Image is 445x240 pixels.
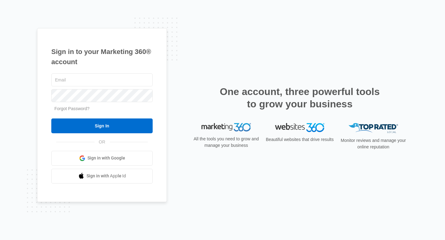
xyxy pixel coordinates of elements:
[51,73,153,86] input: Email
[51,151,153,166] a: Sign in with Google
[51,47,153,67] h1: Sign in to your Marketing 360® account
[54,106,90,111] a: Forgot Password?
[87,155,125,161] span: Sign in with Google
[275,123,324,132] img: Websites 360
[265,136,334,143] p: Beautiful websites that drive results
[95,139,110,145] span: OR
[192,136,261,149] p: All the tools you need to grow and manage your business
[51,118,153,133] input: Sign In
[349,123,398,133] img: Top Rated Local
[87,173,126,179] span: Sign in with Apple Id
[339,137,408,150] p: Monitor reviews and manage your online reputation
[218,85,382,110] h2: One account, three powerful tools to grow your business
[51,169,153,184] a: Sign in with Apple Id
[201,123,251,132] img: Marketing 360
